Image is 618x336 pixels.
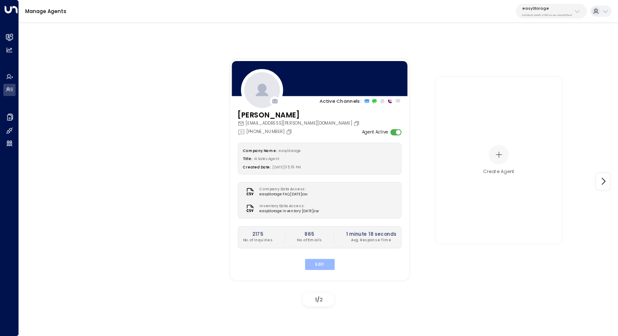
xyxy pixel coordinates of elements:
[362,129,388,135] label: Agent Active
[296,237,322,243] p: No. of Emails
[353,120,361,126] button: Copy
[346,237,396,243] p: Avg. Response Time
[286,128,294,135] button: Copy
[315,296,317,303] span: 1
[259,203,316,209] label: Inventory Data Access:
[243,230,272,237] h2: 2175
[254,157,279,161] span: AI Sales Agent
[238,120,361,126] div: [EMAIL_ADDRESS][PERSON_NAME][DOMAIN_NAME]
[272,165,301,170] span: [DATE] 05:19 PM
[238,128,293,135] div: [PHONE_NUMBER]
[346,230,396,237] h2: 1 minute 18 seconds
[259,192,309,197] span: easyStorage FAQ [DATE]csv
[243,157,252,161] label: Title:
[522,13,572,17] p: b4f09b35-6698-4786-bcde-ffeb9f535e2f
[259,208,319,214] span: easyStorage Inventory [DATE]csv
[238,109,361,120] h3: [PERSON_NAME]
[296,230,322,237] h2: 865
[243,237,272,243] p: No. of Inquiries
[25,8,66,15] a: Manage Agents
[243,165,270,170] label: Created Date:
[279,148,301,153] span: easyStorage
[516,4,587,19] button: easyStorageb4f09b35-6698-4786-bcde-ffeb9f535e2f
[243,148,277,153] label: Company Name:
[320,97,361,104] p: Active Channels:
[303,293,334,307] div: /
[522,6,572,11] p: easyStorage
[304,259,334,269] button: Edit
[483,168,515,175] div: Create Agent
[320,296,322,303] span: 2
[259,187,306,192] label: Company Data Access:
